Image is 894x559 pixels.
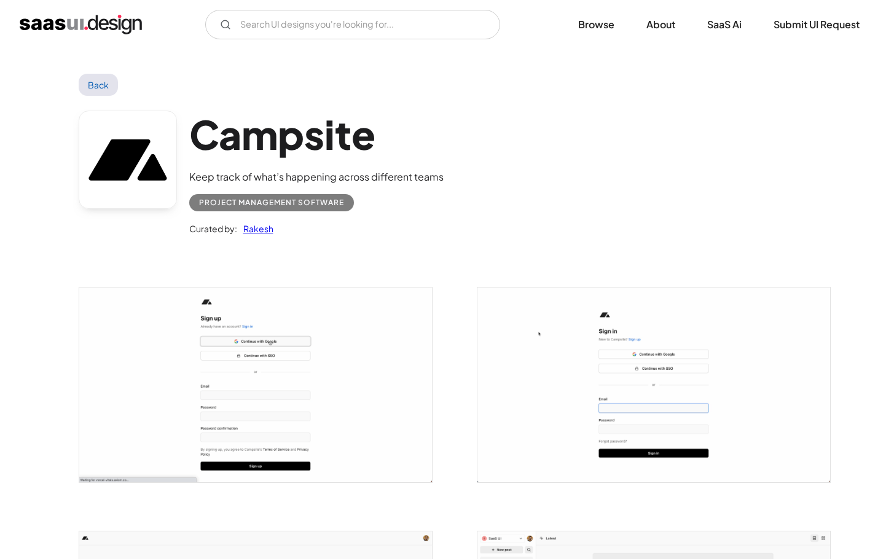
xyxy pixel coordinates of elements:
div: Keep track of what’s happening across different teams [189,170,444,184]
div: Project Management Software [199,195,344,210]
form: Email Form [205,10,500,39]
a: Browse [563,11,629,38]
img: 642e643f91b2ac723572f3a3_Campsite%20-%20Sign%20In.png [477,287,830,482]
a: home [20,15,142,34]
a: open lightbox [477,287,830,482]
div: Curated by: [189,221,237,236]
input: Search UI designs you're looking for... [205,10,500,39]
a: Rakesh [237,221,273,236]
img: 642e6440bdb822254055505c_Campsite%20-%20Sign%20Up.png [79,287,432,482]
a: open lightbox [79,287,432,482]
a: Back [79,74,119,96]
a: Submit UI Request [759,11,874,38]
a: SaaS Ai [692,11,756,38]
a: About [632,11,690,38]
h1: Campsite [189,111,444,158]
